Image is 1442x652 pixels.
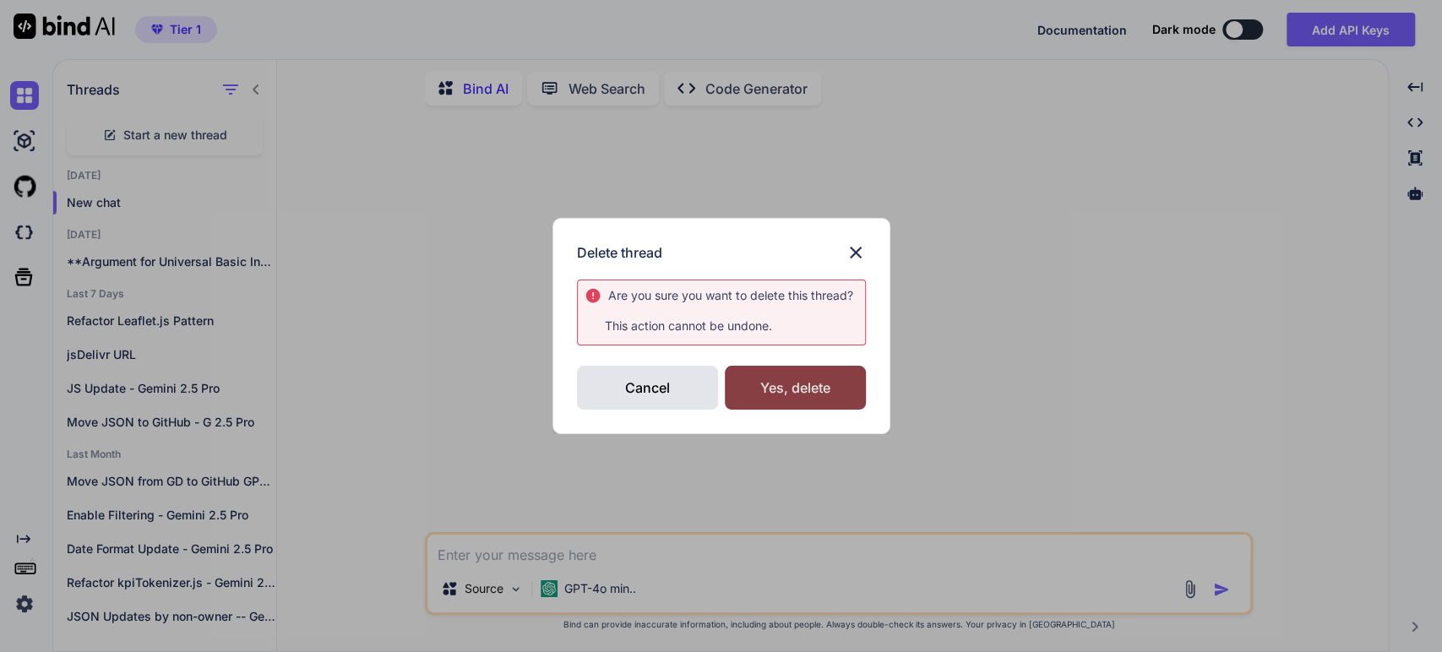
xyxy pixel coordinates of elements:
[808,288,847,302] span: thread
[577,366,718,410] div: Cancel
[846,242,866,263] img: close
[585,318,865,334] p: This action cannot be undone.
[577,242,662,263] h3: Delete thread
[725,366,866,410] div: Yes, delete
[608,287,853,304] div: Are you sure you want to delete this ?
